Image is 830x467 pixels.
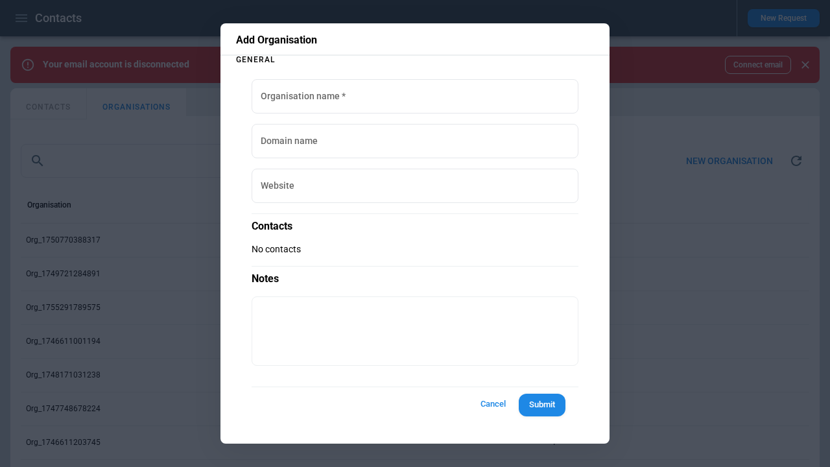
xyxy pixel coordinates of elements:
button: Cancel [472,392,514,416]
button: Submit [519,394,565,416]
p: General [236,56,594,64]
p: Contacts [252,213,578,233]
p: No contacts [252,244,578,255]
p: Add Organisation [236,34,594,47]
p: Notes [252,266,578,286]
